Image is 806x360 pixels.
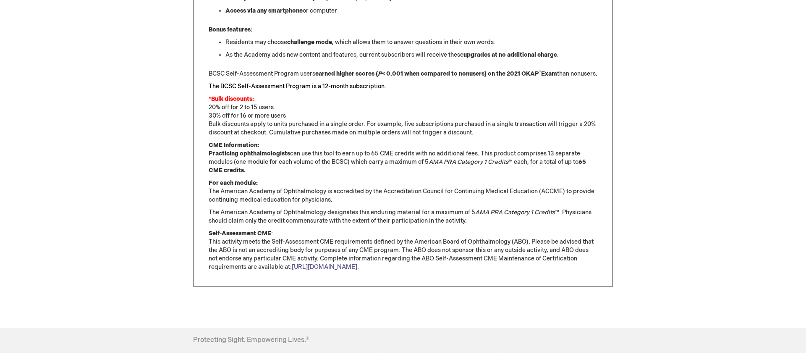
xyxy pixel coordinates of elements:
font: *Bulk discounts: [209,95,254,102]
p: The American Academy of Ophthalmology designates this enduring material for a maximum of 5 ™. Phy... [209,208,597,225]
li: Residents may choose , which allows them to answer questions in their own words. [225,38,597,47]
li: or computer [225,7,597,15]
strong: earned higher scores ( < 0.001 when compared to nonusers) on the 2021 OKAP Exam [315,70,557,77]
em: P [378,70,382,77]
p: The American Academy of Ophthalmology is accredited by the Accreditation Council for Continuing M... [209,179,597,204]
strong: Practicing ophthalmologists [209,150,290,157]
a: [URL][DOMAIN_NAME] [292,263,357,271]
p: BCSC Self-Assessment Program users than nonusers. [209,70,597,78]
strong: Self-Assessment CME [209,230,271,237]
p: can use this tool to earn up to 65 CME credits with no additional fees. This product comprises 13... [209,141,597,175]
p: : This activity meets the Self-Assessment CME requirements defined by the American Board of Ophth... [209,229,597,271]
em: AMA PRA Category 1 Credits [475,209,555,216]
strong: CME Information: [209,142,259,149]
em: AMA PRA Category 1 Credits [429,158,508,166]
p: 20% off for 2 to 15 users 30% off for 16 or more users Bulk discounts apply to units purchased in... [209,95,597,137]
strong: For each module: [209,179,258,187]
strong: Bonus features: [209,26,252,33]
li: As the Academy adds new content and features, current subscribers will receive these . [225,51,597,59]
strong: Access via any smartphone [225,7,303,14]
h4: Protecting Sight. Empowering Lives.® [193,336,309,344]
sup: ® [539,70,541,75]
strong: upgrades at no additional charge [463,51,557,58]
strong: challenge mode [287,39,332,46]
font: The BCSC Self-Assessment Program is a 12-month subscription. [209,83,386,90]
